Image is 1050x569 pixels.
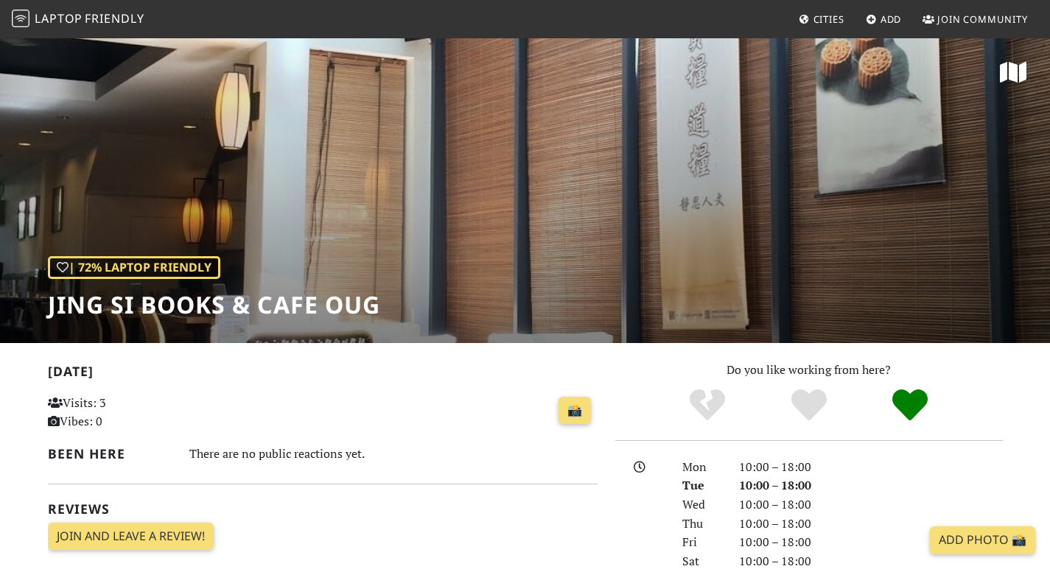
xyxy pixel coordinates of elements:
[48,394,220,431] p: Visits: 3 Vibes: 0
[937,13,1028,26] span: Join Community
[673,495,729,515] div: Wed
[48,523,214,551] a: Join and leave a review!
[48,364,598,385] h2: [DATE]
[673,533,729,552] div: Fri
[35,10,83,26] span: Laptop
[48,446,172,462] h2: Been here
[930,526,1035,554] a: Add Photo 📸
[673,476,729,495] div: Tue
[48,256,220,280] div: | 72% Laptop Friendly
[730,476,1012,495] div: 10:00 – 18:00
[657,387,758,424] div: No
[189,443,598,464] div: There are no public reactions yet.
[881,13,902,26] span: Add
[48,501,598,517] h2: Reviews
[860,6,908,32] a: Add
[673,515,729,534] div: Thu
[730,515,1012,534] div: 10:00 – 18:00
[12,10,29,27] img: LaptopFriendly
[48,291,380,319] h1: Jing Si Books & Cafe OUG
[12,7,144,32] a: LaptopFriendly LaptopFriendly
[730,495,1012,515] div: 10:00 – 18:00
[730,458,1012,477] div: 10:00 – 18:00
[758,387,860,424] div: Yes
[85,10,144,26] span: Friendly
[615,361,1003,380] p: Do you like working from here?
[917,6,1034,32] a: Join Community
[859,387,961,424] div: Definitely!
[673,458,729,477] div: Mon
[559,397,591,425] a: 📸
[813,13,844,26] span: Cities
[730,533,1012,552] div: 10:00 – 18:00
[793,6,850,32] a: Cities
